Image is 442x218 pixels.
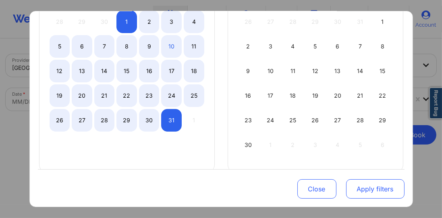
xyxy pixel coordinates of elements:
div: Sat Oct 25 2025 [184,84,204,107]
div: Sat Nov 01 2025 [372,10,393,33]
div: Tue Nov 11 2025 [283,60,303,82]
div: Thu Oct 09 2025 [139,35,160,58]
div: Wed Oct 01 2025 [116,10,137,33]
div: Thu Nov 13 2025 [328,60,348,82]
div: Thu Oct 02 2025 [139,10,160,33]
div: Wed Oct 08 2025 [116,35,137,58]
div: Sat Oct 18 2025 [184,60,204,82]
div: Tue Nov 25 2025 [283,109,303,132]
div: Mon Nov 10 2025 [260,60,281,82]
div: Wed Nov 05 2025 [305,35,326,58]
div: Sun Oct 12 2025 [50,60,70,82]
div: Tue Oct 14 2025 [94,60,115,82]
div: Sun Oct 26 2025 [50,109,70,132]
div: Fri Oct 10 2025 [161,35,182,58]
div: Fri Oct 17 2025 [161,60,182,82]
div: Fri Nov 28 2025 [350,109,370,132]
div: Sat Nov 29 2025 [372,109,393,132]
div: Wed Oct 15 2025 [116,60,137,82]
div: Thu Nov 27 2025 [328,109,348,132]
div: Thu Nov 20 2025 [328,84,348,107]
div: Thu Oct 23 2025 [139,84,160,107]
div: Mon Nov 17 2025 [260,84,281,107]
div: Wed Oct 29 2025 [116,109,137,132]
div: Wed Oct 22 2025 [116,84,137,107]
div: Sat Nov 08 2025 [372,35,393,58]
div: Tue Oct 21 2025 [94,84,115,107]
button: Close [297,179,336,199]
div: Thu Oct 16 2025 [139,60,160,82]
div: Fri Nov 21 2025 [350,84,370,107]
div: Fri Oct 31 2025 [161,109,182,132]
div: Tue Oct 28 2025 [94,109,115,132]
div: Fri Nov 07 2025 [350,35,370,58]
div: Tue Nov 18 2025 [283,84,303,107]
div: Sun Nov 23 2025 [238,109,259,132]
div: Thu Oct 30 2025 [139,109,160,132]
div: Sun Nov 30 2025 [238,134,259,156]
div: Mon Oct 27 2025 [72,109,92,132]
div: Wed Nov 12 2025 [305,60,326,82]
div: Mon Oct 06 2025 [72,35,92,58]
div: Sun Oct 05 2025 [50,35,70,58]
div: Tue Nov 04 2025 [283,35,303,58]
div: Sat Nov 15 2025 [372,60,393,82]
div: Sun Nov 16 2025 [238,84,259,107]
div: Sun Oct 19 2025 [50,84,70,107]
div: Sat Oct 04 2025 [184,10,204,33]
div: Fri Oct 24 2025 [161,84,182,107]
div: Fri Oct 03 2025 [161,10,182,33]
div: Mon Nov 03 2025 [260,35,281,58]
div: Tue Oct 07 2025 [94,35,115,58]
button: Apply filters [346,179,405,199]
div: Mon Nov 24 2025 [260,109,281,132]
div: Mon Oct 13 2025 [72,60,92,82]
div: Wed Nov 19 2025 [305,84,326,107]
div: Mon Oct 20 2025 [72,84,92,107]
div: Wed Nov 26 2025 [305,109,326,132]
div: Fri Nov 14 2025 [350,60,370,82]
div: Sat Oct 11 2025 [184,35,204,58]
div: Sun Nov 09 2025 [238,60,259,82]
div: Sun Nov 02 2025 [238,35,259,58]
div: Sat Nov 22 2025 [372,84,393,107]
div: Thu Nov 06 2025 [328,35,348,58]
